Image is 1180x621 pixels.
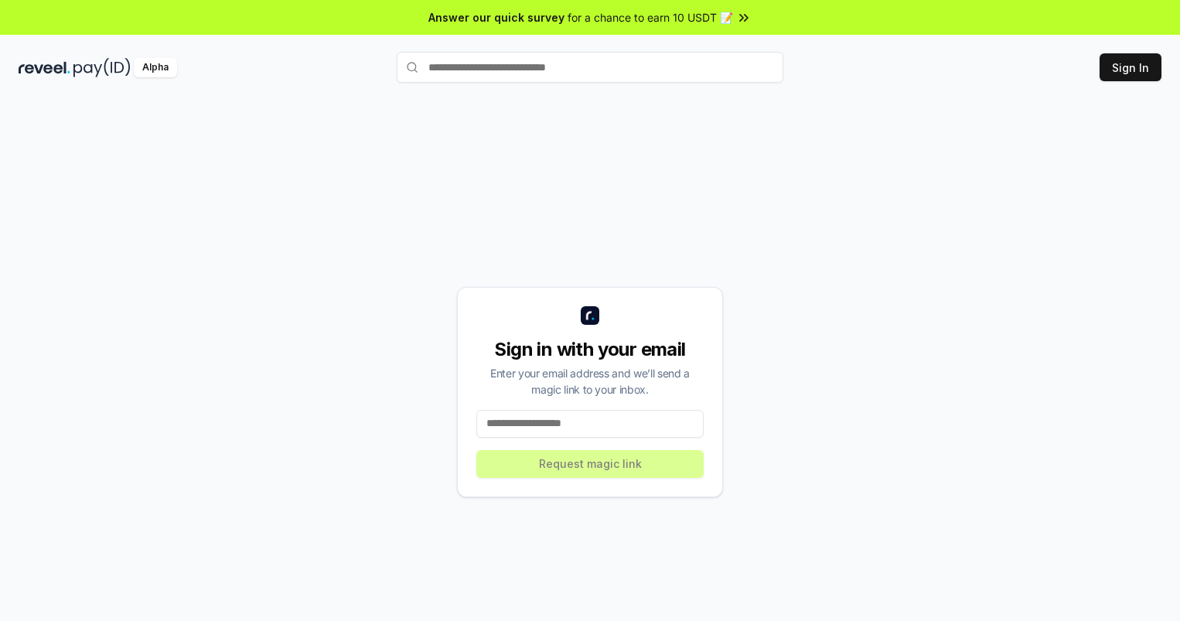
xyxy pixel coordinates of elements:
span: Answer our quick survey [428,9,564,26]
img: pay_id [73,58,131,77]
span: for a chance to earn 10 USDT 📝 [568,9,733,26]
button: Sign In [1100,53,1161,81]
div: Alpha [134,58,177,77]
img: logo_small [581,306,599,325]
img: reveel_dark [19,58,70,77]
div: Sign in with your email [476,337,704,362]
div: Enter your email address and we’ll send a magic link to your inbox. [476,365,704,398]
